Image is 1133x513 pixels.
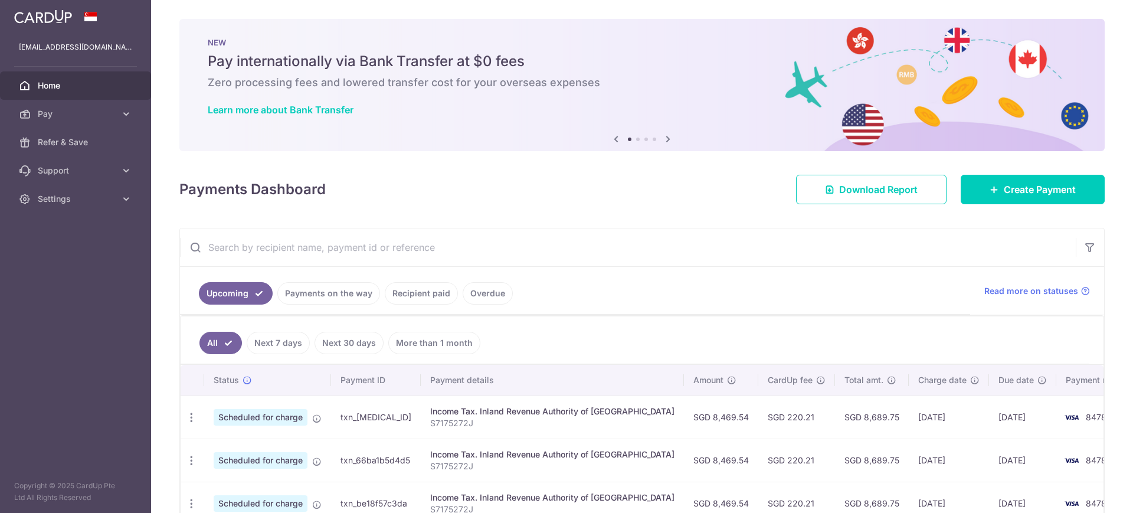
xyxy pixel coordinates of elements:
h6: Zero processing fees and lowered transfer cost for your overseas expenses [208,76,1076,90]
span: Home [38,80,116,92]
span: Charge date [918,374,967,386]
td: SGD 220.21 [758,439,835,482]
span: Help [27,8,51,19]
span: Scheduled for charge [214,495,307,512]
td: [DATE] [909,396,989,439]
td: SGD 8,469.54 [684,396,758,439]
span: Pay [38,108,116,120]
span: Total amt. [844,374,883,386]
a: Next 30 days [315,332,384,354]
a: Next 7 days [247,332,310,354]
a: Create Payment [961,175,1105,204]
h4: Payments Dashboard [179,179,326,200]
td: [DATE] [909,439,989,482]
img: Bank transfer banner [179,19,1105,151]
div: Income Tax. Inland Revenue Authority of [GEOGRAPHIC_DATA] [430,406,674,417]
a: Learn more about Bank Transfer [208,104,353,116]
td: [DATE] [989,439,1056,482]
a: Overdue [463,282,513,305]
th: Payment ID [331,365,421,396]
p: [EMAIL_ADDRESS][DOMAIN_NAME] [19,41,132,53]
td: SGD 8,689.75 [835,396,909,439]
a: All [199,332,242,354]
span: 8478 [1086,498,1106,508]
td: txn_[MEDICAL_ID] [331,396,421,439]
img: CardUp [14,9,72,24]
div: Income Tax. Inland Revenue Authority of [GEOGRAPHIC_DATA] [430,492,674,504]
td: SGD 8,469.54 [684,439,758,482]
span: Create Payment [1004,182,1076,197]
span: Scheduled for charge [214,452,307,469]
span: Read more on statuses [984,285,1078,297]
span: Support [38,165,116,177]
a: Payments on the way [277,282,380,305]
td: SGD 220.21 [758,396,835,439]
span: Due date [998,374,1034,386]
div: Income Tax. Inland Revenue Authority of [GEOGRAPHIC_DATA] [430,449,674,460]
input: Search by recipient name, payment id or reference [180,228,1076,266]
span: Amount [693,374,723,386]
span: CardUp fee [768,374,813,386]
span: 8478 [1086,455,1106,465]
span: Download Report [839,182,918,197]
span: Refer & Save [38,136,116,148]
h5: Pay internationally via Bank Transfer at $0 fees [208,52,1076,71]
span: Scheduled for charge [214,409,307,426]
td: SGD 8,689.75 [835,439,909,482]
img: Bank Card [1060,410,1083,424]
th: Payment details [421,365,684,396]
a: Read more on statuses [984,285,1090,297]
span: 8478 [1086,412,1106,422]
a: Recipient paid [385,282,458,305]
td: txn_66ba1b5d4d5 [331,439,421,482]
span: Status [214,374,239,386]
p: S7175272J [430,417,674,429]
p: S7175272J [430,460,674,472]
span: Settings [38,193,116,205]
td: [DATE] [989,396,1056,439]
img: Bank Card [1060,453,1083,468]
p: NEW [208,38,1076,47]
img: Bank Card [1060,496,1083,511]
a: More than 1 month [388,332,480,354]
a: Upcoming [199,282,273,305]
a: Download Report [796,175,947,204]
